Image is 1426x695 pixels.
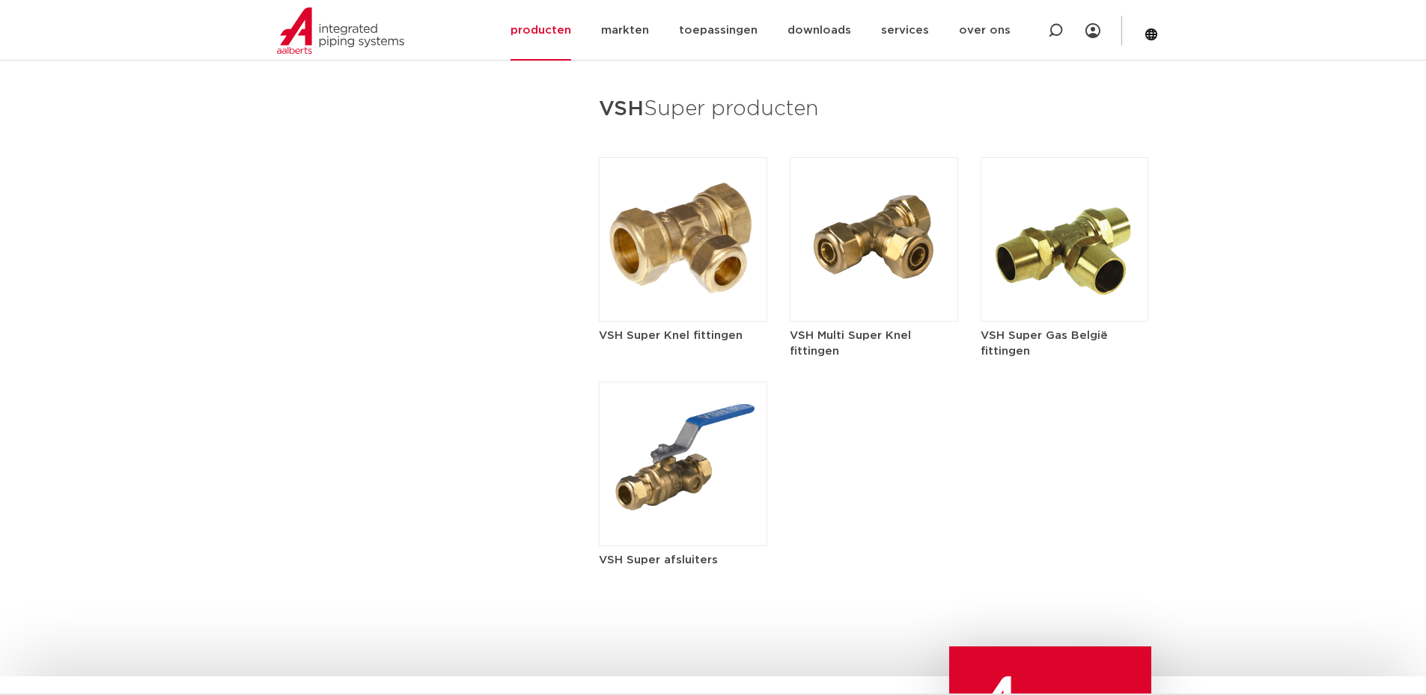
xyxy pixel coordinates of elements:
h5: VSH Multi Super Knel fittingen [790,328,958,359]
h5: VSH Super Knel fittingen [599,328,767,343]
a: VSH Multi Super Knel fittingen [790,233,958,359]
a: VSH Super afsluiters [599,458,767,568]
a: VSH Super Gas België fittingen [981,233,1149,359]
h5: VSH Super Gas België fittingen [981,328,1149,359]
a: VSH Super Knel fittingen [599,233,767,343]
h3: Super producten [599,92,1149,127]
h5: VSH Super afsluiters [599,552,767,568]
strong: VSH [599,99,644,120]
